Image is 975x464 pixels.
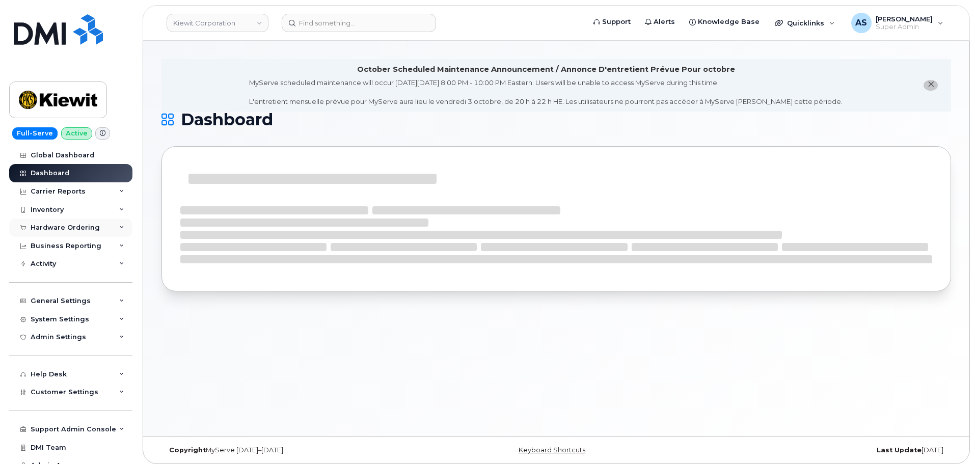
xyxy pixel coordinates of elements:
[877,446,922,454] strong: Last Update
[249,78,843,106] div: MyServe scheduled maintenance will occur [DATE][DATE] 8:00 PM - 10:00 PM Eastern. Users will be u...
[688,446,951,454] div: [DATE]
[181,112,273,127] span: Dashboard
[519,446,585,454] a: Keyboard Shortcuts
[161,446,425,454] div: MyServe [DATE]–[DATE]
[924,80,938,91] button: close notification
[357,64,735,75] div: October Scheduled Maintenance Announcement / Annonce D'entretient Prévue Pour octobre
[931,420,967,456] iframe: Messenger Launcher
[169,446,206,454] strong: Copyright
